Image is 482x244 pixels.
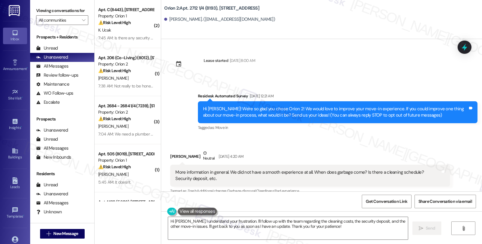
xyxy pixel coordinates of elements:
div: Apt. 505 (8019), [STREET_ADDRESS] [98,151,154,157]
span: Get Conversation Link [366,198,407,205]
button: Share Conversation via email [415,195,476,208]
span: [PERSON_NAME] [98,75,128,81]
span: • [21,125,22,129]
a: Inbox [3,28,27,44]
div: More information in general. We did not have a smooth experience at all. When does garbage come? ... [175,169,440,182]
i:  [46,231,51,236]
i:  [461,226,466,231]
a: Templates • [3,205,27,221]
div: Tagged as: [170,187,450,195]
div: Hi [PERSON_NAME]! We're so glad you chose Orion 2! We would love to improve your move-in experien... [203,106,468,119]
a: Insights • [3,116,27,133]
div: Property: Orion 1 [98,157,154,163]
span: Move in [215,125,228,130]
div: Unanswered [36,127,68,133]
input: All communities [39,15,79,25]
div: 7:45 AM: Is there any security camera around? [98,35,180,41]
button: Send [412,221,442,235]
div: Residents [30,171,94,177]
div: New Inbounds [36,154,71,160]
div: All Messages [36,145,68,151]
a: Site Visit • [3,87,27,103]
div: Apt. 1428 (5602), [STREET_ADDRESS] [98,199,154,205]
div: Apt. 206 (Co-Living) (8012), [STREET_ADDRESS][PERSON_NAME] [98,55,154,61]
div: [DATE] 12:21 AM [248,93,274,99]
strong: ⚠️ Risk Level: High [98,68,131,73]
div: Escalate [36,99,60,105]
div: Apt. 2684 - 2684 1/4 (7239), [STREET_ADDRESS] [98,103,154,109]
div: Maintenance [36,81,69,87]
span: Share Conversation via email [418,198,472,205]
strong: ⚠️ Risk Level: High [98,164,131,169]
div: [PERSON_NAME] [170,150,450,165]
button: New Message [40,229,85,239]
span: Garbage disposal , [227,188,256,194]
span: K. Ucak [98,27,111,33]
div: All Messages [36,200,68,206]
div: Unknown [36,209,62,215]
label: Viewing conversations for [36,6,88,15]
div: [DATE] 8:00 AM [228,57,255,64]
span: Additional charges , [197,188,227,194]
img: ResiDesk Logo [9,5,21,16]
div: Prospects + Residents [30,34,94,40]
div: All Messages [36,63,68,69]
div: Unread [36,136,58,142]
span: Cleanliness , [256,188,274,194]
span: • [22,95,23,99]
span: [PERSON_NAME] [98,124,128,129]
i:  [82,18,85,23]
a: Leads [3,175,27,192]
span: • [23,213,24,218]
div: Property: Orion 2 [98,109,154,115]
span: [PERSON_NAME] [98,172,128,177]
div: 5:45 AM: It doesn't. [98,179,131,185]
div: Apt. C (8443), [STREET_ADDRESS] [98,7,154,13]
div: Residesk Automated Survey [198,93,477,101]
a: Buildings [3,146,27,162]
div: Prospects [30,116,94,122]
span: Send [426,225,435,231]
span: Trash , [188,188,197,194]
div: Tagged as: [198,123,477,132]
textarea: Hi [PERSON_NAME], I understand your frustration. I'll follow up with the team regarding the clean... [168,217,408,239]
div: [DATE] 4:20 AM [217,153,243,160]
span: New Message [53,230,78,237]
div: Unanswered [36,191,68,197]
div: Unread [36,45,58,51]
div: [PERSON_NAME]. ([EMAIL_ADDRESS][DOMAIN_NAME]) [164,16,275,23]
div: WO Follow-ups [36,90,73,96]
strong: ⚠️ Risk Level: High [98,116,131,121]
div: Property: Orion 1 [98,13,154,19]
strong: ⚠️ Risk Level: High [98,20,131,25]
span: Bad experience [274,188,299,194]
div: Unanswered [36,54,68,60]
div: Unread [36,182,58,188]
div: Property: Orion 2 [98,61,154,67]
div: Review follow-ups [36,72,78,78]
b: Orion 2: Apt. 2712 1/4 (8193), [STREET_ADDRESS] [164,5,259,11]
i:  [419,226,423,231]
div: Neutral [202,150,216,163]
button: Get Conversation Link [362,195,411,208]
span: • [27,66,28,70]
div: Lease started [204,57,228,64]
